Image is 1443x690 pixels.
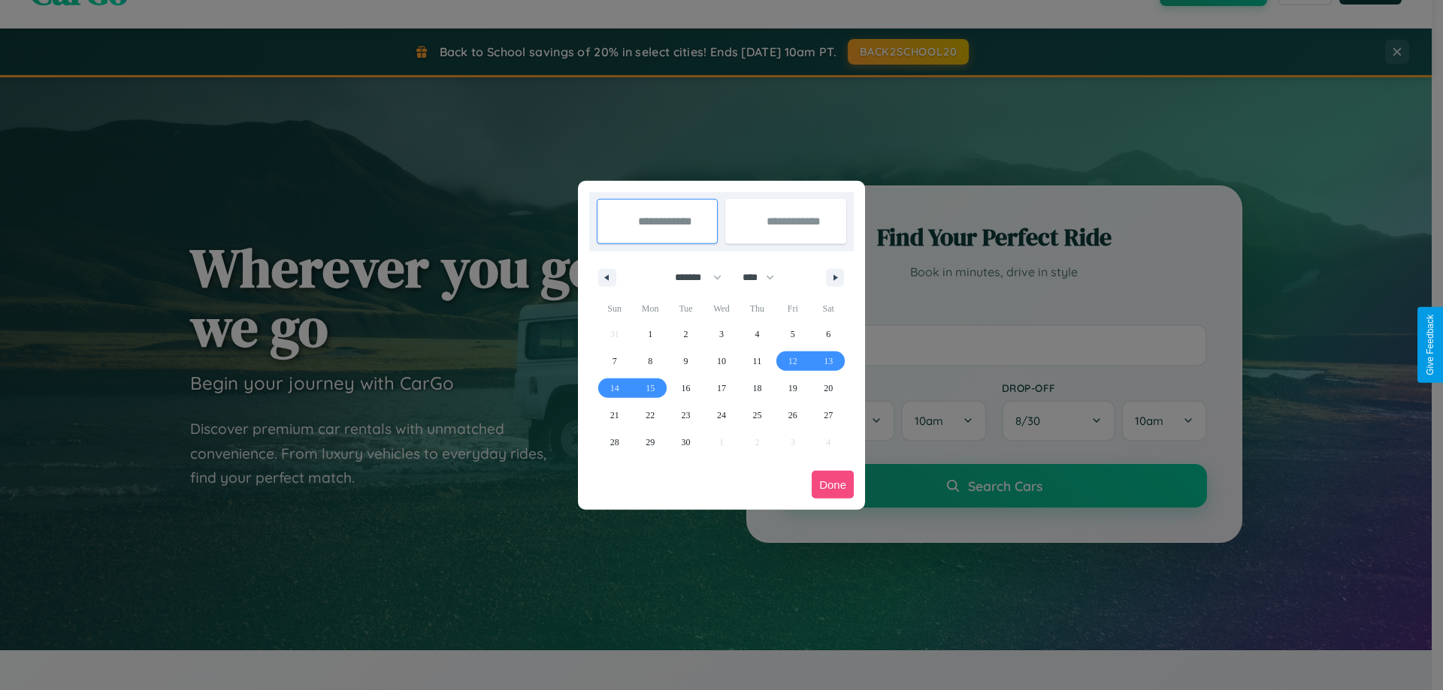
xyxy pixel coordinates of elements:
[740,348,775,375] button: 11
[775,402,810,429] button: 26
[646,402,655,429] span: 22
[646,375,655,402] span: 15
[740,375,775,402] button: 18
[740,402,775,429] button: 25
[668,297,703,321] span: Tue
[755,321,759,348] span: 4
[703,321,739,348] button: 3
[811,348,846,375] button: 13
[752,402,761,429] span: 25
[703,402,739,429] button: 24
[717,375,726,402] span: 17
[791,321,795,348] span: 5
[648,321,652,348] span: 1
[752,375,761,402] span: 18
[632,321,667,348] button: 1
[811,297,846,321] span: Sat
[717,402,726,429] span: 24
[775,348,810,375] button: 12
[824,402,833,429] span: 27
[703,297,739,321] span: Wed
[613,348,617,375] span: 7
[824,348,833,375] span: 13
[811,321,846,348] button: 6
[632,375,667,402] button: 15
[610,402,619,429] span: 21
[668,429,703,456] button: 30
[811,402,846,429] button: 27
[610,429,619,456] span: 28
[597,375,632,402] button: 14
[775,321,810,348] button: 5
[597,348,632,375] button: 7
[812,471,854,499] button: Done
[826,321,830,348] span: 6
[684,321,688,348] span: 2
[610,375,619,402] span: 14
[740,321,775,348] button: 4
[811,375,846,402] button: 20
[1425,315,1435,375] div: Give Feedback
[775,375,810,402] button: 19
[646,429,655,456] span: 29
[632,429,667,456] button: 29
[824,375,833,402] span: 20
[597,429,632,456] button: 28
[703,348,739,375] button: 10
[632,297,667,321] span: Mon
[668,402,703,429] button: 23
[632,348,667,375] button: 8
[684,348,688,375] span: 9
[682,429,691,456] span: 30
[719,321,724,348] span: 3
[597,402,632,429] button: 21
[703,375,739,402] button: 17
[682,402,691,429] span: 23
[668,375,703,402] button: 16
[717,348,726,375] span: 10
[788,402,797,429] span: 26
[668,321,703,348] button: 2
[740,297,775,321] span: Thu
[753,348,762,375] span: 11
[648,348,652,375] span: 8
[632,402,667,429] button: 22
[788,348,797,375] span: 12
[775,297,810,321] span: Fri
[597,297,632,321] span: Sun
[668,348,703,375] button: 9
[682,375,691,402] span: 16
[788,375,797,402] span: 19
